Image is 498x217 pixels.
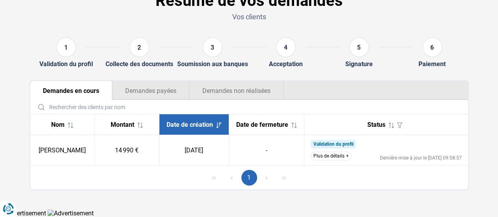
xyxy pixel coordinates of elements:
div: 5 [349,37,369,57]
div: Soumission aux banques [177,60,248,68]
input: Rechercher des clients par nom [33,100,465,114]
td: - [229,135,304,165]
button: Demandes payées [112,81,189,100]
button: Last Page [276,170,292,185]
td: [PERSON_NAME] [30,135,95,165]
td: 14 990 € [94,135,159,165]
p: Vos clients [30,12,469,22]
div: 2 [130,37,149,57]
div: 6 [422,37,442,57]
span: Status [367,121,385,128]
img: Advertisement [48,210,94,217]
div: Signature [345,60,373,68]
button: Plus de détails [311,152,352,160]
button: Previous Page [224,170,239,185]
button: Demandes en cours [30,81,112,100]
span: Date de création [167,121,213,128]
td: [DATE] [159,135,229,165]
div: Paiement [418,60,446,68]
div: 1 [56,37,76,57]
div: Collecte des documents [106,60,173,68]
span: Nom [51,121,65,128]
div: 3 [203,37,222,57]
span: Montant [111,121,134,128]
span: Date de fermeture [236,121,288,128]
div: Dernière mise à jour le [DATE] 09:58:57 [380,156,462,160]
div: Validation du profil [39,60,93,68]
span: Validation du profil [313,141,353,147]
button: Next Page [259,170,274,185]
button: Page 1 [241,170,257,185]
div: Acceptation [269,60,303,68]
div: 4 [276,37,296,57]
button: First Page [206,170,222,185]
button: Demandes non réalisées [189,81,284,100]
